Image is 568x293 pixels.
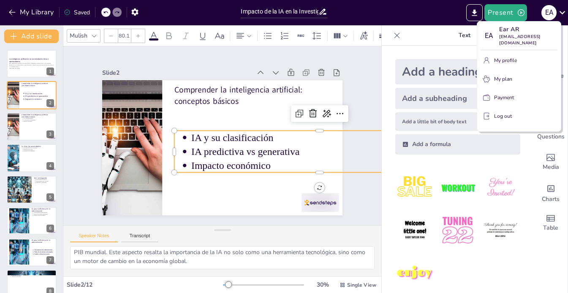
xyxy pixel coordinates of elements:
p: Log out [494,112,512,120]
div: E A [481,28,496,43]
button: Log out [481,109,557,123]
p: My profile [494,57,517,64]
p: Payment [494,94,514,101]
button: My profile [481,54,557,67]
p: My plan [494,75,512,83]
button: Payment [481,91,557,104]
p: [EMAIL_ADDRESS][DOMAIN_NAME] [499,34,557,46]
button: My plan [481,72,557,86]
p: Ear AR [499,25,557,34]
